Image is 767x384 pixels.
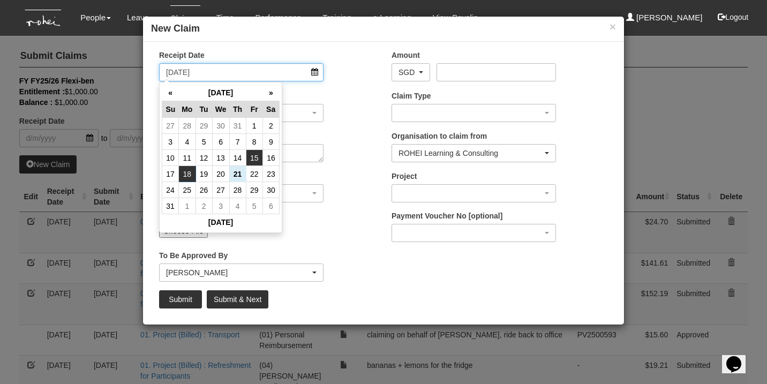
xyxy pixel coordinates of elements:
[179,134,195,150] td: 4
[166,267,310,278] div: [PERSON_NAME]
[162,150,179,166] td: 10
[398,148,543,159] div: ROHEI Learning & Consulting
[179,85,263,101] th: [DATE]
[392,50,420,61] label: Amount
[246,101,262,118] th: Fr
[246,118,262,134] td: 1
[212,118,229,134] td: 30
[262,134,279,150] td: 9
[159,50,205,61] label: Receipt Date
[722,341,756,373] iframe: chat widget
[246,166,262,182] td: 22
[229,101,246,118] th: Th
[392,171,417,182] label: Project
[162,198,179,214] td: 31
[162,134,179,150] td: 3
[392,144,556,162] button: ROHEI Learning & Consulting
[246,198,262,214] td: 5
[162,101,179,118] th: Su
[162,85,179,101] th: «
[246,182,262,198] td: 29
[262,101,279,118] th: Sa
[159,250,228,261] label: To Be Approved By
[392,210,502,221] label: Payment Voucher No [optional]
[229,198,246,214] td: 4
[392,91,431,101] label: Claim Type
[195,150,212,166] td: 12
[229,118,246,134] td: 31
[207,290,268,308] input: Submit & Next
[212,182,229,198] td: 27
[159,263,324,282] button: Royston Choo
[229,182,246,198] td: 28
[262,198,279,214] td: 6
[179,101,195,118] th: Mo
[262,118,279,134] td: 2
[179,150,195,166] td: 11
[179,166,195,182] td: 18
[398,67,417,78] div: SGD
[229,150,246,166] td: 14
[262,166,279,182] td: 23
[392,63,430,81] button: SGD
[151,23,200,34] b: New Claim
[229,134,246,150] td: 7
[246,150,262,166] td: 15
[262,182,279,198] td: 30
[262,85,279,101] th: »
[229,166,246,182] td: 21
[610,21,616,32] button: ×
[262,150,279,166] td: 16
[212,101,229,118] th: We
[179,198,195,214] td: 1
[212,166,229,182] td: 20
[159,290,202,308] input: Submit
[392,131,487,141] label: Organisation to claim from
[162,214,280,231] th: [DATE]
[246,134,262,150] td: 8
[212,134,229,150] td: 6
[162,182,179,198] td: 24
[195,182,212,198] td: 26
[195,134,212,150] td: 5
[179,182,195,198] td: 25
[162,118,179,134] td: 27
[195,118,212,134] td: 29
[212,150,229,166] td: 13
[212,198,229,214] td: 3
[159,63,324,81] input: d/m/yyyy
[179,118,195,134] td: 28
[195,101,212,118] th: Tu
[162,166,179,182] td: 17
[195,198,212,214] td: 2
[195,166,212,182] td: 19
